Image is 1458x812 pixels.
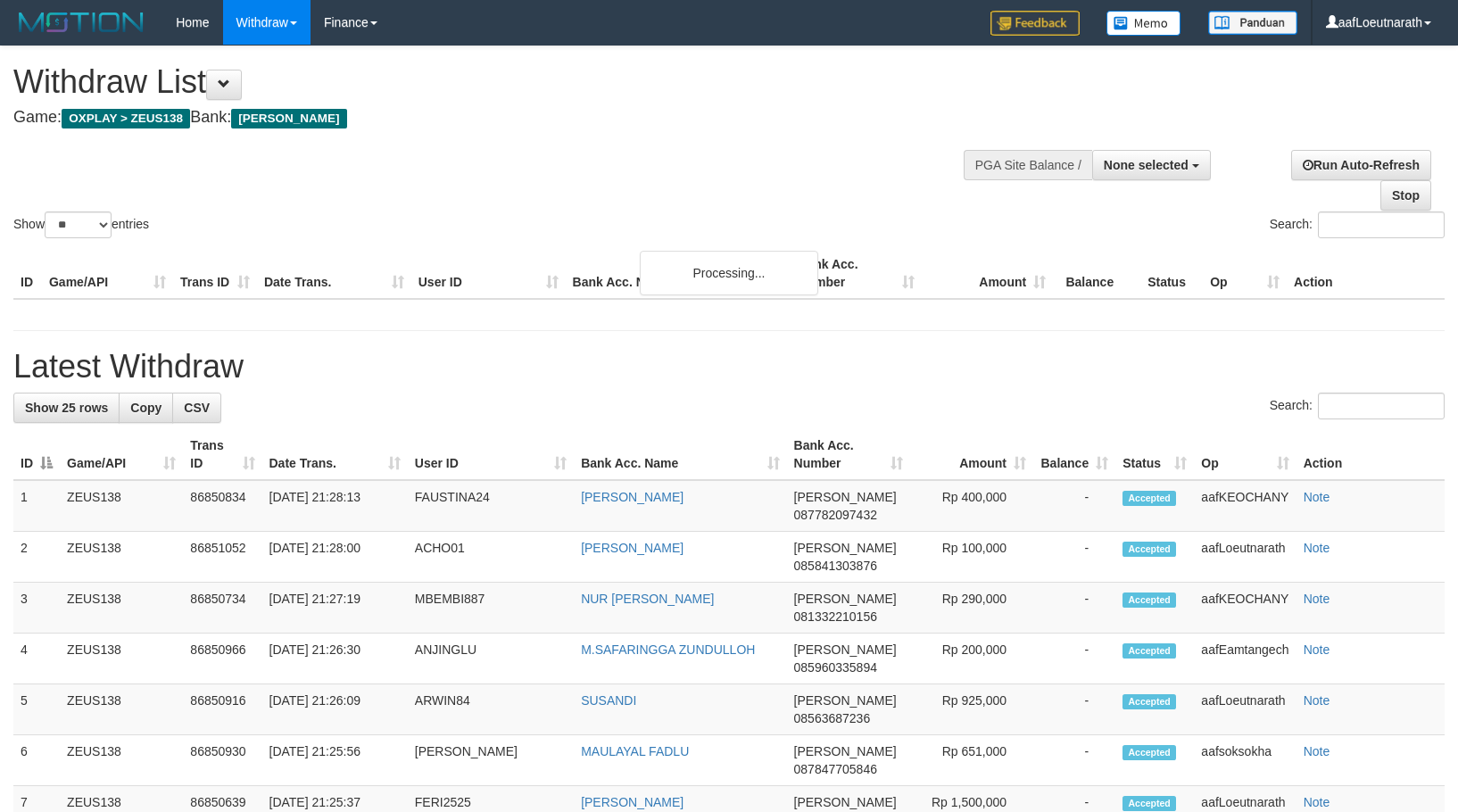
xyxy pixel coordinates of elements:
[1304,642,1330,657] a: Note
[1291,150,1431,180] a: Run Auto-Refresh
[262,429,408,480] th: Date Trans.: activate to sort column ascending
[119,393,173,423] a: Copy
[794,795,897,809] span: [PERSON_NAME]
[566,248,791,299] th: Bank Acc. Name
[60,532,183,583] td: ZEUS138
[1122,592,1176,608] span: Accepted
[910,684,1033,735] td: Rp 925,000
[794,642,897,657] span: [PERSON_NAME]
[130,401,162,415] span: Copy
[1033,532,1115,583] td: -
[794,559,877,573] span: Copy 085841303876 to clipboard
[1270,211,1445,238] label: Search:
[1194,583,1296,634] td: aafKEOCHANY
[13,684,60,735] td: 5
[262,684,408,735] td: [DATE] 21:26:09
[13,64,954,100] h1: Withdraw List
[408,735,574,786] td: [PERSON_NAME]
[13,532,60,583] td: 2
[1194,684,1296,735] td: aafLoeutnarath
[1287,248,1445,299] th: Action
[408,684,574,735] td: ARWIN84
[1194,532,1296,583] td: aafLoeutnarath
[262,634,408,684] td: [DATE] 21:26:30
[60,634,183,684] td: ZEUS138
[910,583,1033,634] td: Rp 290,000
[184,401,210,415] span: CSV
[1318,393,1445,419] input: Search:
[25,401,108,415] span: Show 25 rows
[1380,180,1431,211] a: Stop
[13,9,149,36] img: MOTION_logo.png
[183,480,261,532] td: 86850834
[408,480,574,532] td: FAUSTINA24
[922,248,1053,299] th: Amount
[1194,634,1296,684] td: aafEamtangech
[640,251,818,295] div: Processing...
[910,480,1033,532] td: Rp 400,000
[408,583,574,634] td: MBEMBI887
[1194,480,1296,532] td: aafKEOCHANY
[1122,694,1176,709] span: Accepted
[1033,480,1115,532] td: -
[262,735,408,786] td: [DATE] 21:25:56
[581,490,683,504] a: [PERSON_NAME]
[183,634,261,684] td: 86850966
[910,735,1033,786] td: Rp 651,000
[1033,583,1115,634] td: -
[1053,248,1140,299] th: Balance
[1140,248,1203,299] th: Status
[60,583,183,634] td: ZEUS138
[60,684,183,735] td: ZEUS138
[794,762,877,776] span: Copy 087847705846 to clipboard
[1304,744,1330,758] a: Note
[1194,735,1296,786] td: aafsoksokha
[1104,158,1189,172] span: None selected
[262,583,408,634] td: [DATE] 21:27:19
[1033,634,1115,684] td: -
[1194,429,1296,480] th: Op: activate to sort column ascending
[60,429,183,480] th: Game/API: activate to sort column ascending
[13,393,120,423] a: Show 25 rows
[13,109,954,127] h4: Game: Bank:
[794,711,871,725] span: Copy 08563687236 to clipboard
[408,429,574,480] th: User ID: activate to sort column ascending
[1033,735,1115,786] td: -
[1203,248,1287,299] th: Op
[42,248,173,299] th: Game/API
[60,735,183,786] td: ZEUS138
[1270,393,1445,419] label: Search:
[1304,795,1330,809] a: Note
[183,684,261,735] td: 86850916
[13,248,42,299] th: ID
[581,592,714,606] a: NUR [PERSON_NAME]
[1106,11,1181,36] img: Button%20Memo.svg
[794,744,897,758] span: [PERSON_NAME]
[183,583,261,634] td: 86850734
[1115,429,1194,480] th: Status: activate to sort column ascending
[60,480,183,532] td: ZEUS138
[257,248,411,299] th: Date Trans.
[183,532,261,583] td: 86851052
[581,642,755,657] a: M.SAFARINGGA ZUNDULLOH
[1304,592,1330,606] a: Note
[910,532,1033,583] td: Rp 100,000
[1033,429,1115,480] th: Balance: activate to sort column ascending
[990,11,1080,36] img: Feedback.jpg
[581,795,683,809] a: [PERSON_NAME]
[13,634,60,684] td: 4
[13,583,60,634] td: 3
[791,248,922,299] th: Bank Acc. Number
[13,429,60,480] th: ID: activate to sort column descending
[581,541,683,555] a: [PERSON_NAME]
[13,480,60,532] td: 1
[13,735,60,786] td: 6
[794,609,877,624] span: Copy 081332210156 to clipboard
[1304,541,1330,555] a: Note
[45,211,112,238] select: Showentries
[1304,693,1330,708] a: Note
[13,211,149,238] label: Show entries
[173,248,257,299] th: Trans ID
[1122,542,1176,557] span: Accepted
[574,429,786,480] th: Bank Acc. Name: activate to sort column ascending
